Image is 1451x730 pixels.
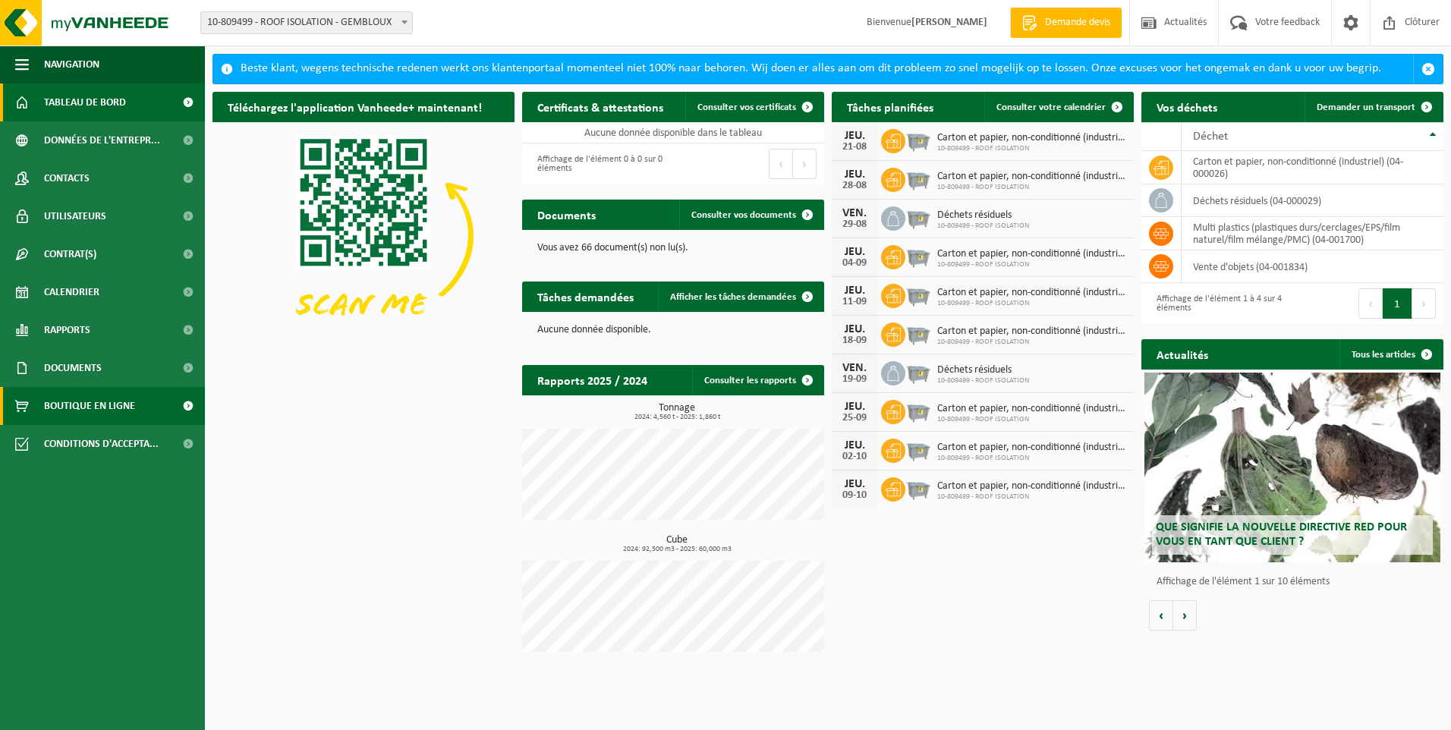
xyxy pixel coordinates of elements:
span: Carton et papier, non-conditionné (industriel) [937,171,1126,183]
img: WB-2500-GAL-GY-01 [905,359,931,385]
h2: Actualités [1141,339,1223,369]
h2: Rapports 2025 / 2024 [522,365,663,395]
img: Download de VHEPlus App [212,122,515,349]
a: Afficher les tâches demandées [658,282,823,312]
img: WB-2500-GAL-GY-01 [905,243,931,269]
img: WB-2500-GAL-GY-01 [905,127,931,153]
div: JEU. [839,246,870,258]
h2: Téléchargez l'application Vanheede+ maintenant! [212,92,497,121]
h2: Certificats & attestations [522,92,678,121]
div: 18-09 [839,335,870,346]
td: déchets résiduels (04-000029) [1182,184,1443,217]
span: Demander un transport [1317,102,1415,112]
span: Carton et papier, non-conditionné (industriel) [937,132,1126,144]
a: Demande devis [1010,8,1122,38]
span: Calendrier [44,273,99,311]
div: 25-09 [839,413,870,423]
a: Tous les articles [1339,339,1442,370]
span: 10-809499 - ROOF ISOLATION [937,222,1029,231]
span: Contrat(s) [44,235,96,273]
span: 2024: 4,560 t - 2025: 1,860 t [530,414,824,421]
img: WB-2500-GAL-GY-01 [905,320,931,346]
a: Consulter vos certificats [685,92,823,122]
span: Déchet [1193,131,1228,143]
span: Que signifie la nouvelle directive RED pour vous en tant que client ? [1156,521,1407,548]
span: Carton et papier, non-conditionné (industriel) [937,326,1126,338]
span: Consulter vos documents [691,210,796,220]
div: JEU. [839,130,870,142]
button: Next [1412,288,1436,319]
h2: Vos déchets [1141,92,1232,121]
span: Afficher les tâches demandées [670,292,796,302]
button: 1 [1383,288,1412,319]
div: 29-08 [839,219,870,230]
a: Consulter votre calendrier [984,92,1132,122]
span: 2024: 92,500 m3 - 2025: 60,000 m3 [530,546,824,553]
div: 28-08 [839,181,870,191]
button: Previous [1358,288,1383,319]
div: VEN. [839,207,870,219]
span: Contacts [44,159,90,197]
span: 10-809499 - ROOF ISOLATION [937,376,1029,385]
div: Affichage de l'élément 0 à 0 sur 0 éléments [530,147,666,181]
span: 10-809499 - ROOF ISOLATION [937,415,1126,424]
button: Previous [769,149,793,179]
a: Que signifie la nouvelle directive RED pour vous en tant que client ? [1144,373,1440,562]
div: 04-09 [839,258,870,269]
span: Documents [44,349,102,387]
button: Volgende [1173,600,1197,631]
div: 09-10 [839,490,870,501]
div: 19-09 [839,374,870,385]
div: 21-08 [839,142,870,153]
div: JEU. [839,168,870,181]
p: Vous avez 66 document(s) non lu(s). [537,243,809,253]
img: WB-2500-GAL-GY-01 [905,204,931,230]
div: JEU. [839,323,870,335]
span: 10-809499 - ROOF ISOLATION [937,454,1126,463]
span: Carton et papier, non-conditionné (industriel) [937,442,1126,454]
strong: [PERSON_NAME] [911,17,987,28]
span: Carton et papier, non-conditionné (industriel) [937,403,1126,415]
span: 10-809499 - ROOF ISOLATION - GEMBLOUX [201,12,412,33]
a: Consulter vos documents [679,200,823,230]
span: Consulter votre calendrier [996,102,1106,112]
span: Déchets résiduels [937,364,1029,376]
p: Affichage de l'élément 1 sur 10 éléments [1157,577,1436,587]
span: 10-809499 - ROOF ISOLATION [937,183,1126,192]
td: Aucune donnée disponible dans le tableau [522,122,824,143]
span: Consulter vos certificats [697,102,796,112]
h3: Tonnage [530,403,824,421]
td: vente d'objets (04-001834) [1182,250,1443,283]
img: WB-2500-GAL-GY-01 [905,165,931,191]
div: JEU. [839,439,870,452]
span: Conditions d'accepta... [44,425,159,463]
span: Carton et papier, non-conditionné (industriel) [937,480,1126,492]
span: 10-809499 - ROOF ISOLATION - GEMBLOUX [200,11,413,34]
span: Navigation [44,46,99,83]
h2: Documents [522,200,611,229]
div: Affichage de l'élément 1 à 4 sur 4 éléments [1149,287,1285,320]
span: 10-809499 - ROOF ISOLATION [937,299,1126,308]
span: Données de l'entrepr... [44,121,160,159]
span: 10-809499 - ROOF ISOLATION [937,492,1126,502]
span: Boutique en ligne [44,387,135,425]
img: WB-2500-GAL-GY-01 [905,475,931,501]
span: Rapports [44,311,90,349]
span: 10-809499 - ROOF ISOLATION [937,260,1126,269]
span: Tableau de bord [44,83,126,121]
td: carton et papier, non-conditionné (industriel) (04-000026) [1182,151,1443,184]
span: Demande devis [1041,15,1114,30]
a: Demander un transport [1305,92,1442,122]
span: Déchets résiduels [937,209,1029,222]
button: Vorige [1149,600,1173,631]
div: 02-10 [839,452,870,462]
td: multi plastics (plastiques durs/cerclages/EPS/film naturel/film mélange/PMC) (04-001700) [1182,217,1443,250]
span: Carton et papier, non-conditionné (industriel) [937,287,1126,299]
div: JEU. [839,285,870,297]
h3: Cube [530,535,824,553]
div: JEU. [839,401,870,413]
span: Utilisateurs [44,197,106,235]
a: Consulter les rapports [692,365,823,395]
div: Beste klant, wegens technische redenen werkt ons klantenportaal momenteel niet 100% naar behoren.... [241,55,1413,83]
h2: Tâches planifiées [832,92,949,121]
